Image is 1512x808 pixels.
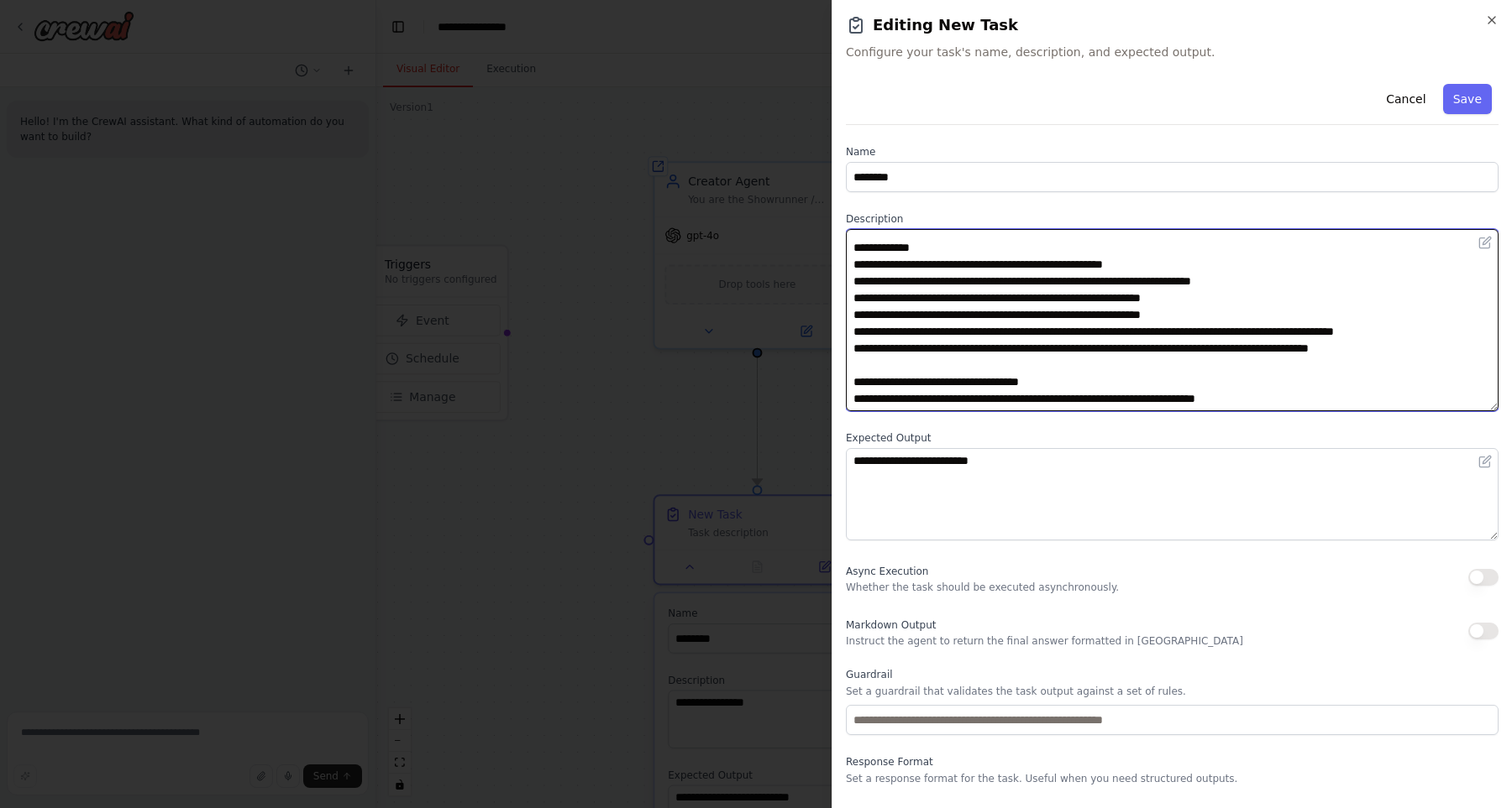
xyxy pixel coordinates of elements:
[1475,451,1495,472] button: Open in editor
[846,755,1499,769] label: Response Format
[846,685,1499,698] p: Set a guardrail that validates the task output against a set of rules.
[846,634,1243,648] p: Instruct the agent to return the final answer formatted in [GEOGRAPHIC_DATA]
[846,581,1119,594] p: Whether the task should be executed asynchronously.
[846,668,1499,681] label: Guardrail
[846,212,1499,226] label: Description
[846,44,1499,60] span: Configure your task's name, description, and expected output.
[1376,84,1436,114] button: Cancel
[846,145,1499,159] label: Name
[1475,232,1495,253] button: Open in editor
[846,13,1499,37] h2: Editing New Task
[846,772,1499,785] p: Set a response format for the task. Useful when you need structured outputs.
[846,431,1499,445] label: Expected Output
[846,566,928,577] span: Async Execution
[846,619,936,631] span: Markdown Output
[1443,84,1492,114] button: Save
